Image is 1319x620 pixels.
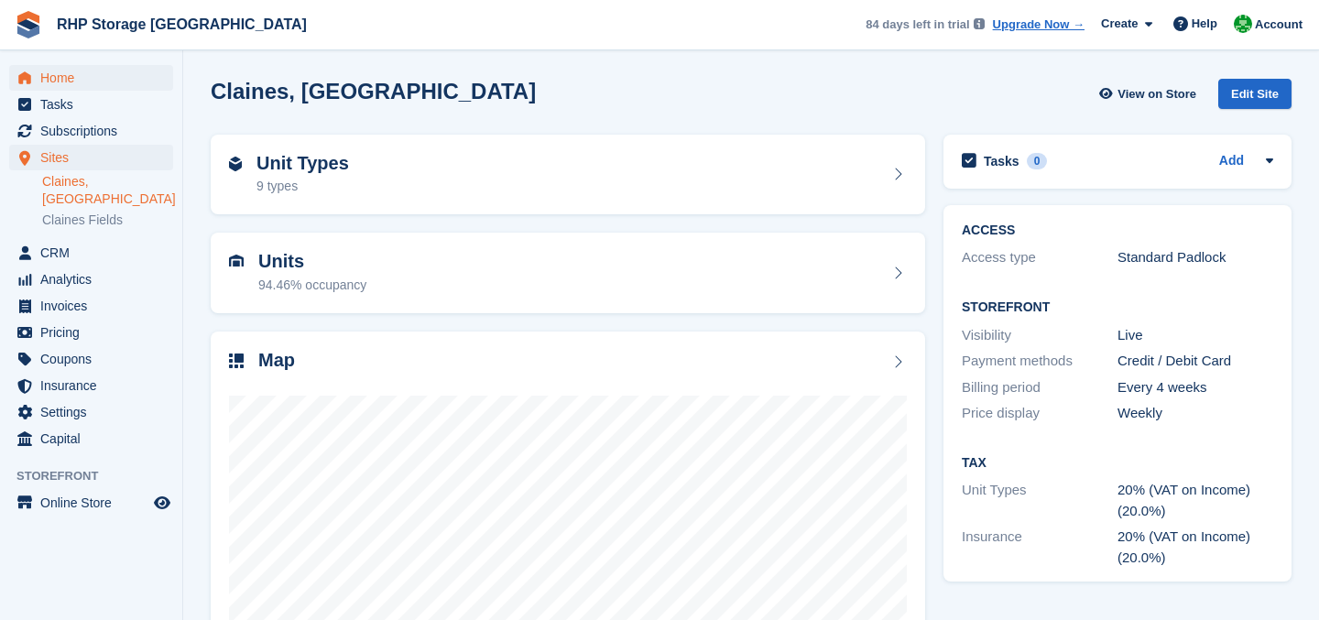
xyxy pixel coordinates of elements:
span: Storefront [16,467,182,485]
img: stora-icon-8386f47178a22dfd0bd8f6a31ec36ba5ce8667c1dd55bd0f319d3a0aa187defe.svg [15,11,42,38]
a: menu [9,320,173,345]
h2: Units [258,251,366,272]
h2: Tasks [984,153,1019,169]
img: icon-info-grey-7440780725fd019a000dd9b08b2336e03edf1995a4989e88bcd33f0948082b44.svg [974,18,985,29]
a: Edit Site [1218,79,1292,116]
span: Home [40,65,150,91]
span: Help [1192,15,1217,33]
span: Pricing [40,320,150,345]
a: menu [9,92,173,117]
a: menu [9,426,173,451]
a: menu [9,65,173,91]
a: Add [1219,151,1244,172]
a: menu [9,145,173,170]
div: Billing period [962,377,1117,398]
a: Claines, [GEOGRAPHIC_DATA] [42,173,173,208]
img: unit-type-icn-2b2737a686de81e16bb02015468b77c625bbabd49415b5ef34ead5e3b44a266d.svg [229,157,242,171]
span: Coupons [40,346,150,372]
div: Price display [962,403,1117,424]
h2: ACCESS [962,223,1273,238]
a: Claines Fields [42,212,173,229]
div: Standard Padlock [1117,247,1273,268]
a: menu [9,373,173,398]
a: menu [9,266,173,292]
a: Preview store [151,492,173,514]
h2: Claines, [GEOGRAPHIC_DATA] [211,79,536,103]
div: Visibility [962,325,1117,346]
span: Analytics [40,266,150,292]
a: menu [9,293,173,319]
a: View on Store [1096,79,1204,109]
h2: Map [258,350,295,371]
span: Tasks [40,92,150,117]
span: Invoices [40,293,150,319]
div: Unit Types [962,480,1117,521]
a: menu [9,118,173,144]
span: Settings [40,399,150,425]
a: menu [9,399,173,425]
span: 84 days left in trial [866,16,969,34]
div: Payment methods [962,351,1117,372]
img: map-icn-33ee37083ee616e46c38cad1a60f524a97daa1e2b2c8c0bc3eb3415660979fc1.svg [229,354,244,368]
div: 20% (VAT on Income) (20.0%) [1117,480,1273,521]
span: View on Store [1117,85,1196,103]
div: 0 [1027,153,1048,169]
a: RHP Storage [GEOGRAPHIC_DATA] [49,9,314,39]
div: 20% (VAT on Income) (20.0%) [1117,527,1273,568]
a: Units 94.46% occupancy [211,233,925,313]
h2: Storefront [962,300,1273,315]
div: 9 types [256,177,349,196]
h2: Unit Types [256,153,349,174]
div: 94.46% occupancy [258,276,366,295]
div: Every 4 weeks [1117,377,1273,398]
a: menu [9,240,173,266]
span: Sites [40,145,150,170]
div: Access type [962,247,1117,268]
span: CRM [40,240,150,266]
div: Live [1117,325,1273,346]
img: unit-icn-7be61d7bf1b0ce9d3e12c5938cc71ed9869f7b940bace4675aadf7bd6d80202e.svg [229,255,244,267]
span: Create [1101,15,1138,33]
div: Insurance [962,527,1117,568]
span: Online Store [40,490,150,516]
div: Edit Site [1218,79,1292,109]
img: Rod [1234,15,1252,33]
a: Unit Types 9 types [211,135,925,215]
a: Upgrade Now → [993,16,1085,34]
span: Capital [40,426,150,451]
span: Account [1255,16,1303,34]
div: Weekly [1117,403,1273,424]
div: Credit / Debit Card [1117,351,1273,372]
span: Insurance [40,373,150,398]
h2: Tax [962,456,1273,471]
span: Subscriptions [40,118,150,144]
a: menu [9,490,173,516]
a: menu [9,346,173,372]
